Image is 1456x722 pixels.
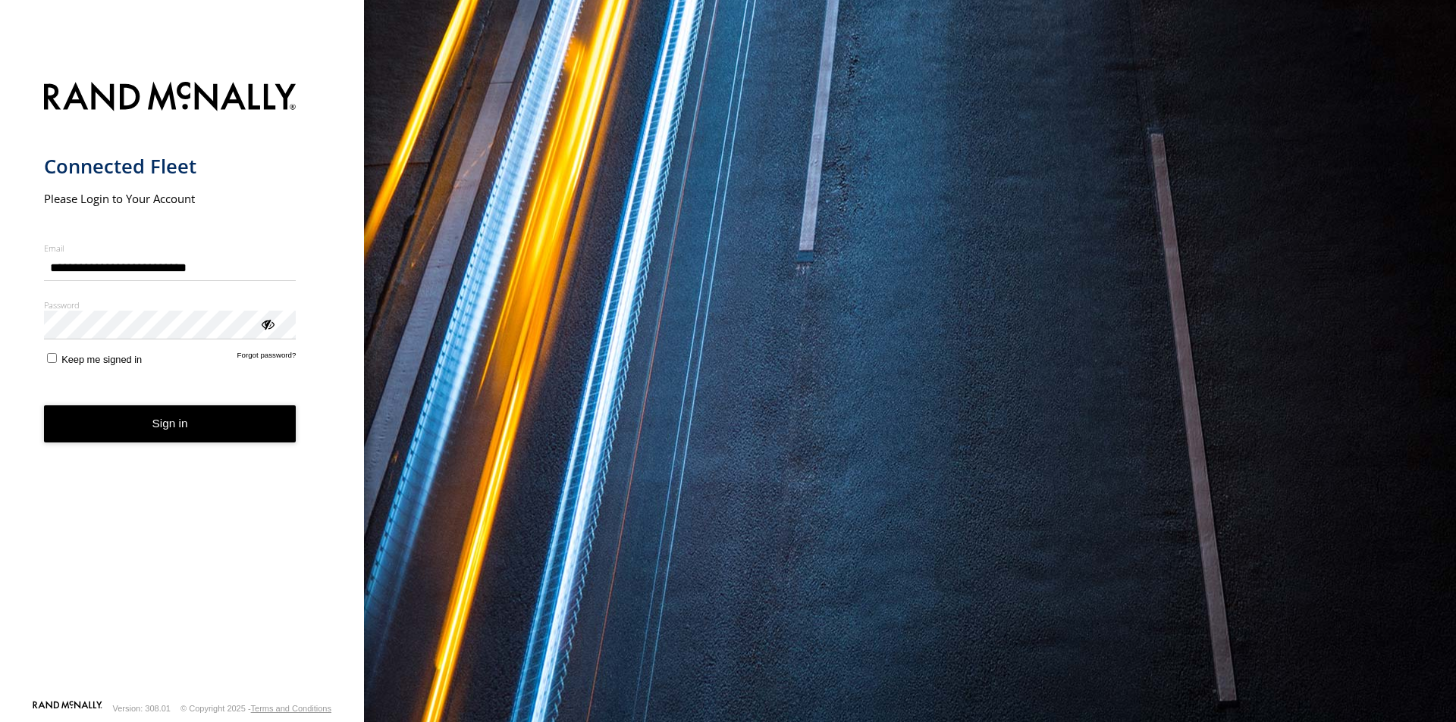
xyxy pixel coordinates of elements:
div: © Copyright 2025 - [180,704,331,713]
button: Sign in [44,405,297,442]
label: Password [44,299,297,311]
h1: Connected Fleet [44,154,297,179]
input: Keep me signed in [47,353,57,363]
div: Version: 308.01 [113,704,171,713]
a: Visit our Website [33,701,102,716]
h2: Please Login to Your Account [44,191,297,206]
label: Email [44,242,297,254]
img: Rand McNally [44,79,297,117]
a: Terms and Conditions [251,704,331,713]
div: ViewPassword [259,316,275,331]
span: Keep me signed in [61,354,142,365]
a: Forgot password? [237,351,297,365]
form: main [44,73,321,699]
